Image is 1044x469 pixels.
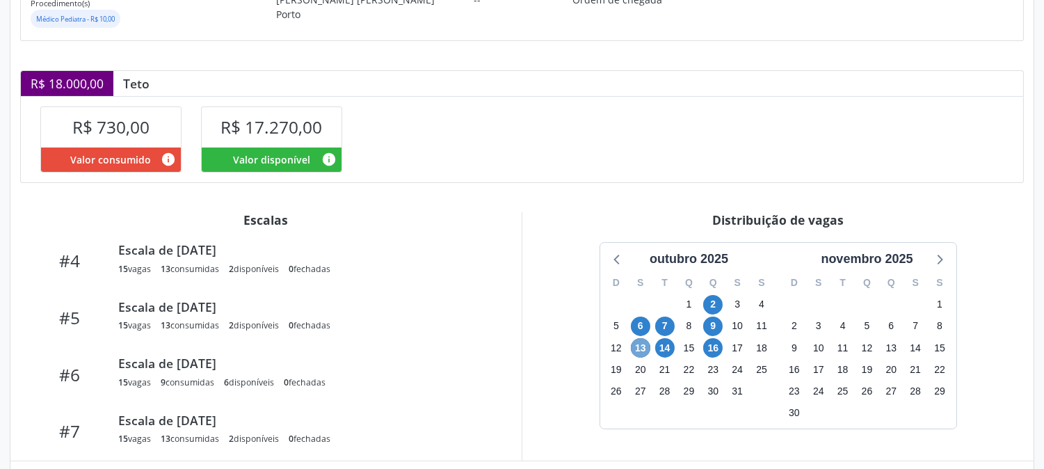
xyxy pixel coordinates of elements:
[161,433,219,445] div: consumidas
[833,381,853,401] span: terça-feira, 25 de novembro de 2025
[906,317,925,336] span: sexta-feira, 7 de novembro de 2025
[679,381,698,401] span: quarta-feira, 29 de outubro de 2025
[655,381,675,401] span: terça-feira, 28 de outubro de 2025
[220,116,322,138] span: R$ 17.270,00
[881,338,901,358] span: quinta-feira, 13 de novembro de 2025
[607,338,626,358] span: domingo, 12 de outubro de 2025
[881,360,901,379] span: quinta-feira, 20 de novembro de 2025
[785,360,804,379] span: domingo, 16 de novembro de 2025
[785,404,804,423] span: domingo, 30 de novembro de 2025
[118,299,492,315] div: Escala de [DATE]
[161,263,219,275] div: consumidas
[728,381,747,401] span: sexta-feira, 31 de outubro de 2025
[930,360,949,379] span: sábado, 22 de novembro de 2025
[118,263,151,275] div: vagas
[679,317,698,336] span: quarta-feira, 8 de outubro de 2025
[284,376,326,388] div: fechadas
[628,272,652,294] div: S
[118,433,151,445] div: vagas
[750,272,774,294] div: S
[679,360,698,379] span: quarta-feira, 22 de outubro de 2025
[833,317,853,336] span: terça-feira, 4 de novembro de 2025
[703,295,723,315] span: quinta-feira, 2 de outubro de 2025
[631,381,650,401] span: segunda-feira, 27 de outubro de 2025
[289,433,330,445] div: fechadas
[677,272,701,294] div: Q
[224,376,274,388] div: disponíveis
[229,433,279,445] div: disponíveis
[607,317,626,336] span: domingo, 5 de outubro de 2025
[72,116,150,138] span: R$ 730,00
[631,360,650,379] span: segunda-feira, 20 de outubro de 2025
[930,317,949,336] span: sábado, 8 de novembro de 2025
[229,263,279,275] div: disponíveis
[532,212,1024,228] div: Distribuição de vagas
[224,376,229,388] span: 6
[289,319,294,331] span: 0
[809,317,828,336] span: segunda-feira, 3 de novembro de 2025
[855,272,879,294] div: Q
[607,360,626,379] span: domingo, 19 de outubro de 2025
[857,381,876,401] span: quarta-feira, 26 de novembro de 2025
[118,242,492,257] div: Escala de [DATE]
[289,263,330,275] div: fechadas
[118,319,128,331] span: 15
[703,338,723,358] span: quinta-feira, 16 de outubro de 2025
[906,338,925,358] span: sexta-feira, 14 de novembro de 2025
[857,338,876,358] span: quarta-feira, 12 de novembro de 2025
[703,317,723,336] span: quinta-feira, 9 de outubro de 2025
[725,272,750,294] div: S
[161,433,170,445] span: 13
[229,433,234,445] span: 2
[118,413,492,428] div: Escala de [DATE]
[229,319,234,331] span: 2
[930,295,949,315] span: sábado, 1 de novembro de 2025
[21,71,113,96] div: R$ 18.000,00
[644,250,734,269] div: outubro 2025
[830,272,855,294] div: T
[904,272,928,294] div: S
[728,295,747,315] span: sexta-feira, 3 de outubro de 2025
[289,319,330,331] div: fechadas
[728,317,747,336] span: sexta-feira, 10 de outubro de 2025
[229,319,279,331] div: disponíveis
[289,263,294,275] span: 0
[833,338,853,358] span: terça-feira, 11 de novembro de 2025
[655,317,675,336] span: terça-feira, 7 de outubro de 2025
[30,251,109,271] div: #4
[229,263,234,275] span: 2
[785,381,804,401] span: domingo, 23 de novembro de 2025
[703,381,723,401] span: quinta-feira, 30 de outubro de 2025
[118,376,128,388] span: 15
[607,381,626,401] span: domingo, 26 de outubro de 2025
[728,338,747,358] span: sexta-feira, 17 de outubro de 2025
[679,338,698,358] span: quarta-feira, 15 de outubro de 2025
[161,376,214,388] div: consumidas
[906,381,925,401] span: sexta-feira, 28 de novembro de 2025
[655,360,675,379] span: terça-feira, 21 de outubro de 2025
[655,338,675,358] span: terça-feira, 14 de outubro de 2025
[752,295,771,315] span: sábado, 4 de outubro de 2025
[752,360,771,379] span: sábado, 25 de outubro de 2025
[118,433,128,445] span: 15
[36,15,115,24] small: Médico Pediatra - R$ 10,00
[701,272,725,294] div: Q
[906,360,925,379] span: sexta-feira, 21 de novembro de 2025
[930,381,949,401] span: sábado, 29 de novembro de 2025
[809,360,828,379] span: segunda-feira, 17 de novembro de 2025
[752,317,771,336] span: sábado, 11 de outubro de 2025
[161,152,176,167] i: Valor consumido por agendamentos feitos para este serviço
[809,381,828,401] span: segunda-feira, 24 de novembro de 2025
[631,317,650,336] span: segunda-feira, 6 de outubro de 2025
[785,338,804,358] span: domingo, 9 de novembro de 2025
[703,360,723,379] span: quinta-feira, 23 de outubro de 2025
[652,272,677,294] div: T
[833,360,853,379] span: terça-feira, 18 de novembro de 2025
[284,376,289,388] span: 0
[785,317,804,336] span: domingo, 2 de novembro de 2025
[752,338,771,358] span: sábado, 18 de outubro de 2025
[161,263,170,275] span: 13
[161,376,166,388] span: 9
[113,76,159,91] div: Teto
[806,272,830,294] div: S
